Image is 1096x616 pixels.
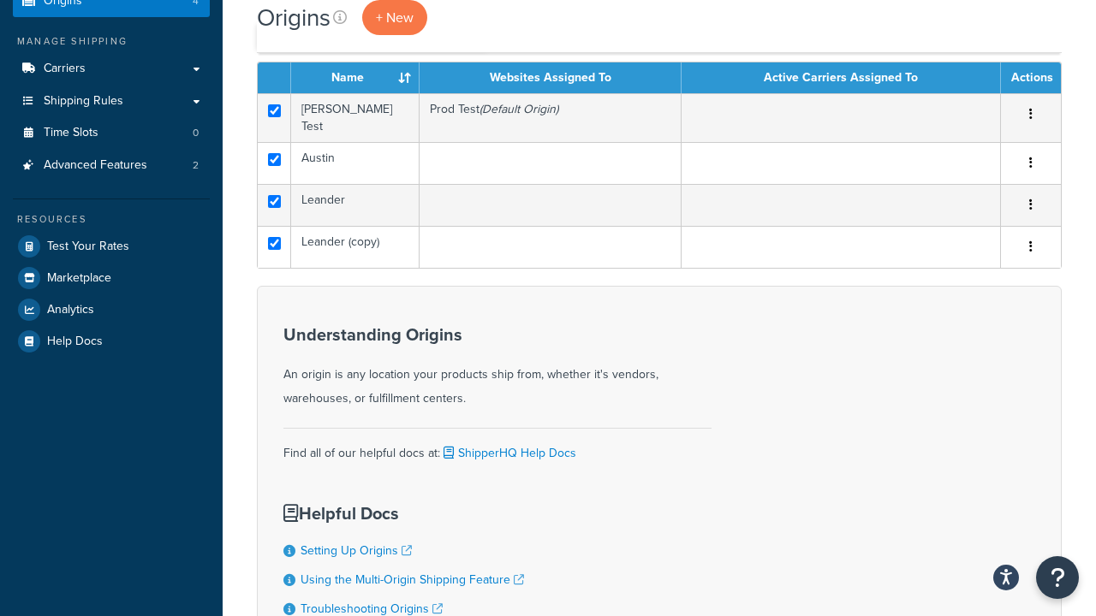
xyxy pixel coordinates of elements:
td: Prod Test [420,93,682,142]
li: Advanced Features [13,150,210,181]
a: ShipperHQ Help Docs [440,444,576,462]
span: Advanced Features [44,158,147,173]
div: Find all of our helpful docs at: [283,428,712,465]
a: Advanced Features 2 [13,150,210,181]
span: Test Your Rates [47,240,129,254]
td: [PERSON_NAME] Test [291,93,420,142]
a: Shipping Rules [13,86,210,117]
td: Leander [291,184,420,226]
span: 2 [193,158,199,173]
a: Marketplace [13,263,210,293]
a: Setting Up Origins [301,542,412,560]
a: Analytics [13,294,210,325]
h3: Understanding Origins [283,325,712,344]
a: Carriers [13,53,210,85]
div: Manage Shipping [13,34,210,49]
span: Marketplace [47,271,111,286]
td: Leander (copy) [291,226,420,268]
span: 0 [193,126,199,140]
h3: Helpful Docs [283,504,622,523]
button: Open Resource Center [1036,556,1079,599]
span: Help Docs [47,335,103,349]
th: Name : activate to sort column ascending [291,62,420,93]
a: Using the Multi-Origin Shipping Feature [301,571,524,589]
span: Carriers [44,62,86,76]
th: Actions [1001,62,1061,93]
span: + New [376,8,414,27]
div: An origin is any location your products ship from, whether it's vendors, warehouses, or fulfillme... [283,325,712,411]
a: Help Docs [13,326,210,357]
span: Analytics [47,303,94,317]
a: Time Slots 0 [13,117,210,149]
th: Active Carriers Assigned To [682,62,1001,93]
span: Time Slots [44,126,98,140]
a: Test Your Rates [13,231,210,262]
td: Austin [291,142,420,184]
li: Time Slots [13,117,210,149]
th: Websites Assigned To [420,62,682,93]
span: Shipping Rules [44,94,123,109]
h1: Origins [257,1,331,34]
i: (Default Origin) [479,100,558,118]
div: Resources [13,212,210,227]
